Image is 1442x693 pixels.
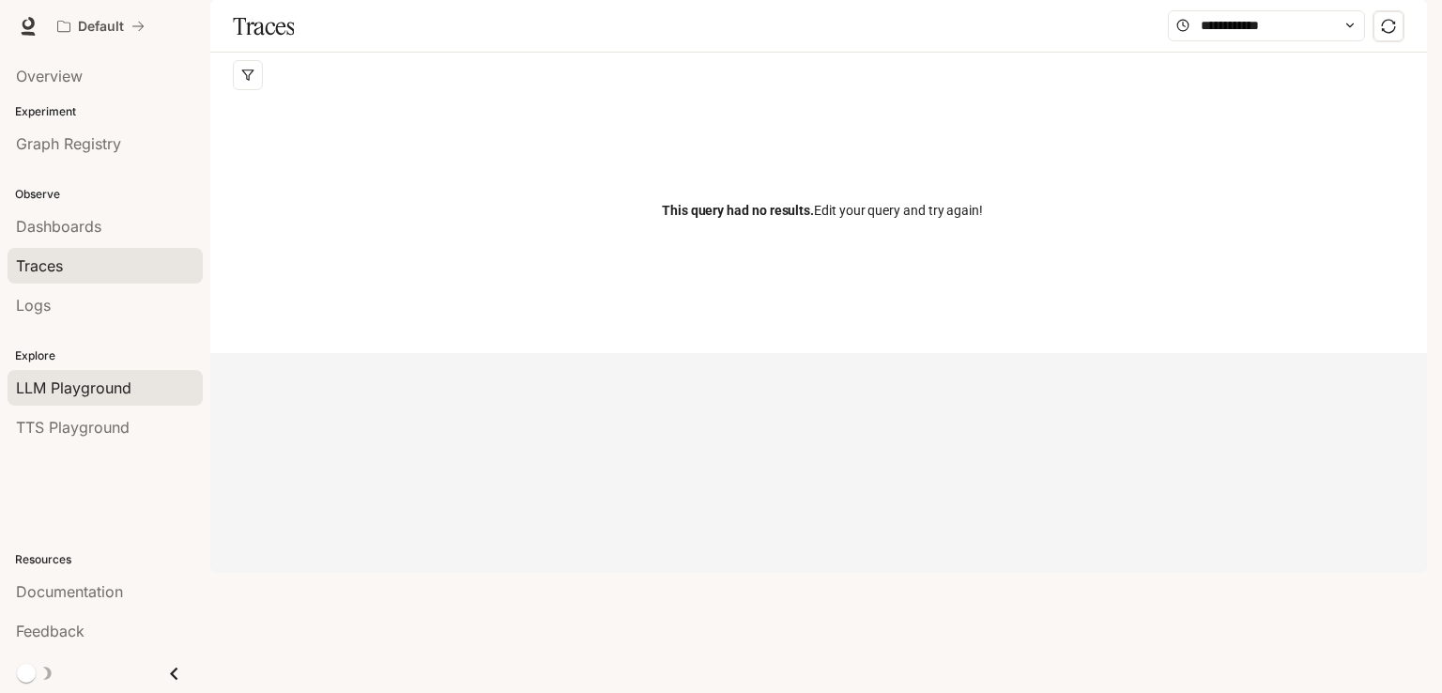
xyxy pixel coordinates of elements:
span: This query had no results. [662,203,814,218]
span: sync [1381,19,1396,34]
span: Edit your query and try again! [662,200,983,221]
button: All workspaces [49,8,153,45]
h1: Traces [233,8,294,45]
p: Default [78,19,124,35]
